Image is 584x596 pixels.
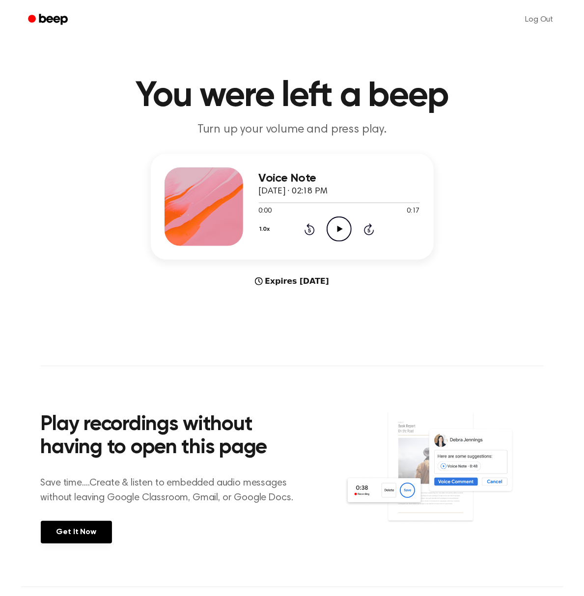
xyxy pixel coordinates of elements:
p: Turn up your volume and press play. [104,122,481,138]
span: 0:17 [407,206,419,217]
span: [DATE] · 02:18 PM [259,187,328,196]
p: Save time....Create & listen to embedded audio messages without leaving Google Classroom, Gmail, ... [41,476,306,505]
a: Beep [21,10,77,29]
img: Voice Comments on Docs and Recording Widget [344,410,543,542]
h3: Voice Note [259,172,420,185]
h2: Play recordings without having to open this page [41,413,306,460]
a: Get It Now [41,521,112,543]
h1: You were left a beep [41,79,544,114]
button: 1.0x [259,221,274,238]
div: Expires [DATE] [151,275,434,287]
span: 0:00 [259,206,272,217]
a: Log Out [516,8,563,31]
